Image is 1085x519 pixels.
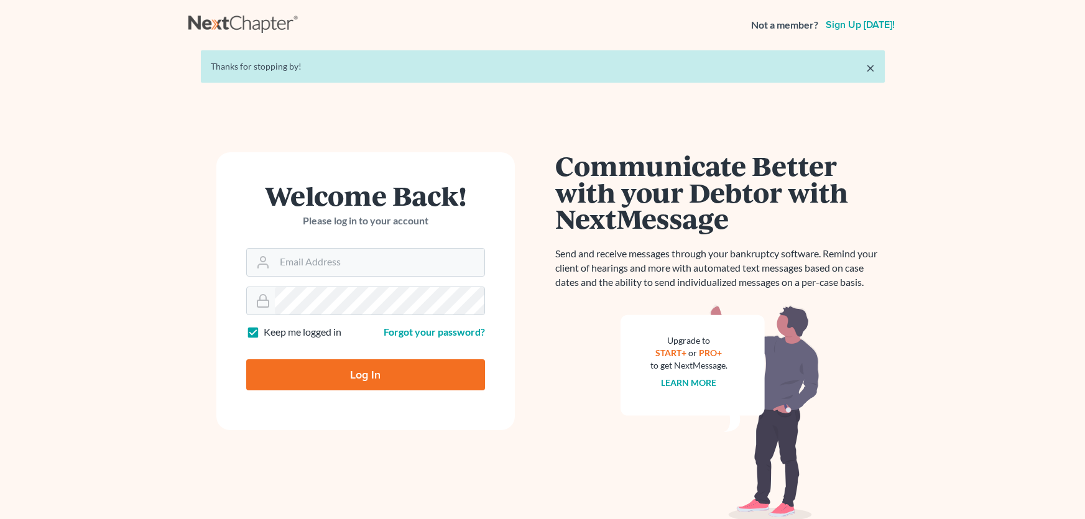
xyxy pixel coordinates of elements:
h1: Welcome Back! [246,182,485,209]
a: × [866,60,875,75]
input: Log In [246,359,485,390]
label: Keep me logged in [264,325,341,339]
a: START+ [655,347,686,358]
a: PRO+ [699,347,722,358]
h1: Communicate Better with your Debtor with NextMessage [555,152,885,232]
a: Sign up [DATE]! [823,20,897,30]
div: to get NextMessage. [650,359,727,372]
input: Email Address [275,249,484,276]
div: Upgrade to [650,334,727,347]
p: Send and receive messages through your bankruptcy software. Remind your client of hearings and mo... [555,247,885,290]
a: Forgot your password? [384,326,485,338]
a: Learn more [661,377,716,388]
div: Thanks for stopping by! [211,60,875,73]
strong: Not a member? [751,18,818,32]
p: Please log in to your account [246,214,485,228]
span: or [688,347,697,358]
